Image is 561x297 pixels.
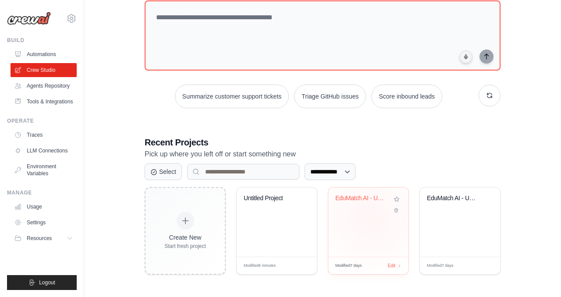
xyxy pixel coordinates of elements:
div: Untitled Project [244,194,297,202]
span: Modified 7 days [427,263,454,269]
button: Click to speak your automation idea [459,50,472,64]
div: EduMatch AI - University Finder System [335,194,388,202]
span: Modified 6 minutes [244,263,276,269]
a: Settings [11,216,77,230]
h3: Recent Projects [145,136,501,148]
span: Edit [479,262,487,269]
a: LLM Connections [11,144,77,158]
p: Pick up where you left off or start something new [145,148,501,160]
span: Edit [296,262,304,269]
a: Traces [11,128,77,142]
a: Environment Variables [11,159,77,180]
img: Logo [7,12,51,25]
span: Resources [27,235,52,242]
div: EduMatch AI - University Finder System [427,194,480,202]
span: Edit [388,262,395,269]
div: Start fresh project [164,243,206,250]
span: Modified 7 days [335,263,362,269]
button: Get new suggestions [479,85,501,106]
button: Logout [7,275,77,290]
button: Score inbound leads [371,85,442,108]
div: Build [7,37,77,44]
button: Select [145,163,182,180]
a: Tools & Integrations [11,95,77,109]
div: Create New [164,233,206,242]
a: Agents Repository [11,79,77,93]
button: Resources [11,231,77,245]
span: Logout [39,279,55,286]
button: Delete project [392,206,401,215]
a: Crew Studio [11,63,77,77]
button: Add to favorites [392,194,401,204]
button: Summarize customer support tickets [175,85,289,108]
a: Usage [11,200,77,214]
button: Triage GitHub issues [294,85,366,108]
div: Operate [7,117,77,124]
div: Manage [7,189,77,196]
a: Automations [11,47,77,61]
